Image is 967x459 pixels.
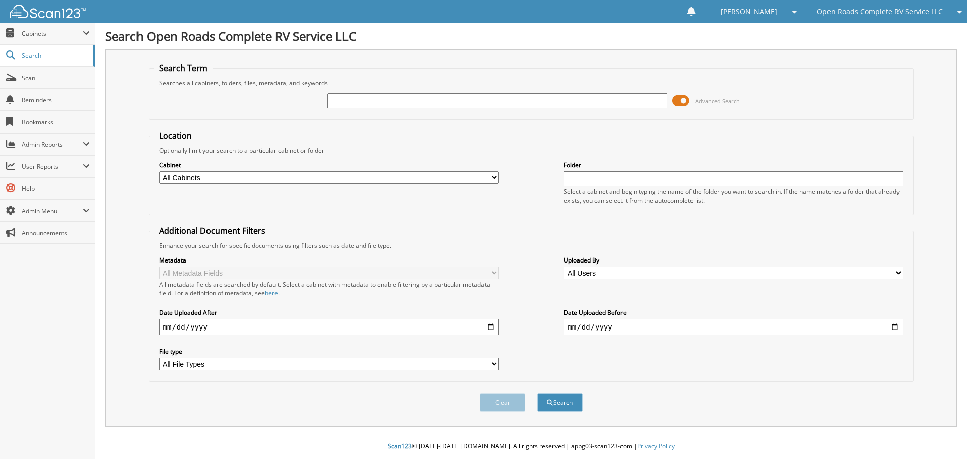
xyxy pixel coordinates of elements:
[154,225,270,236] legend: Additional Document Filters
[154,62,213,74] legend: Search Term
[159,161,499,169] label: Cabinet
[22,29,83,38] span: Cabinets
[154,79,909,87] div: Searches all cabinets, folders, files, metadata, and keywords
[22,229,90,237] span: Announcements
[159,319,499,335] input: start
[22,207,83,215] span: Admin Menu
[695,97,740,105] span: Advanced Search
[564,256,903,265] label: Uploaded By
[22,118,90,126] span: Bookmarks
[159,256,499,265] label: Metadata
[159,347,499,356] label: File type
[22,140,83,149] span: Admin Reports
[564,308,903,317] label: Date Uploaded Before
[637,442,675,450] a: Privacy Policy
[22,96,90,104] span: Reminders
[564,187,903,205] div: Select a cabinet and begin typing the name of the folder you want to search in. If the name match...
[265,289,278,297] a: here
[480,393,525,412] button: Clear
[22,51,88,60] span: Search
[22,162,83,171] span: User Reports
[817,9,943,15] span: Open Roads Complete RV Service LLC
[537,393,583,412] button: Search
[917,411,967,459] iframe: Chat Widget
[154,146,909,155] div: Optionally limit your search to a particular cabinet or folder
[564,161,903,169] label: Folder
[154,130,197,141] legend: Location
[721,9,777,15] span: [PERSON_NAME]
[95,434,967,459] div: © [DATE]-[DATE] [DOMAIN_NAME]. All rights reserved | appg03-scan123-com |
[22,184,90,193] span: Help
[159,308,499,317] label: Date Uploaded After
[105,28,957,44] h1: Search Open Roads Complete RV Service LLC
[154,241,909,250] div: Enhance your search for specific documents using filters such as date and file type.
[22,74,90,82] span: Scan
[564,319,903,335] input: end
[159,280,499,297] div: All metadata fields are searched by default. Select a cabinet with metadata to enable filtering b...
[10,5,86,18] img: scan123-logo-white.svg
[388,442,412,450] span: Scan123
